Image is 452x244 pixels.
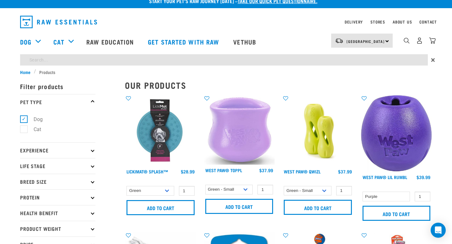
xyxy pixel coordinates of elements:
[20,54,428,66] input: Search...
[336,186,352,196] input: 1
[284,200,352,215] input: Add to cart
[20,78,95,94] p: Filter products
[363,176,407,178] a: West Paw® Lil Rumbl
[205,169,242,171] a: West Paw® Toppl
[338,169,352,174] div: $37.99
[431,54,435,66] span: ×
[53,37,64,46] a: Cat
[20,37,31,46] a: Dog
[126,200,195,215] input: Add to cart
[20,174,95,189] p: Breed Size
[24,125,44,133] label: Cat
[419,21,437,23] a: Contact
[20,189,95,205] p: Protein
[227,29,264,54] a: Vethub
[20,158,95,174] p: Life Stage
[416,37,423,44] img: user.png
[20,69,34,75] a: Home
[415,192,430,201] input: 1
[284,170,320,172] a: West Paw® Qwizl
[417,175,430,180] div: $39.99
[20,69,30,75] span: Home
[15,13,437,31] nav: dropdown navigation
[345,21,363,23] a: Delivery
[125,95,196,166] img: Lickimat Splash Turquoise 570x570 crop top
[363,206,431,221] input: Add to cart
[80,29,142,54] a: Raw Education
[20,69,432,75] nav: breadcrumbs
[361,95,432,172] img: 91vjngt Ls L AC SL1500
[370,21,385,23] a: Stores
[20,142,95,158] p: Experience
[20,94,95,110] p: Pet Type
[393,21,412,23] a: About Us
[347,40,385,42] span: [GEOGRAPHIC_DATA]
[20,221,95,236] p: Product Weight
[20,16,97,28] img: Raw Essentials Logo
[257,185,273,194] input: 1
[126,170,168,172] a: LickiMat® Splash™
[179,186,195,196] input: 1
[20,205,95,221] p: Health Benefit
[404,38,410,44] img: home-icon-1@2x.png
[431,223,446,238] div: Open Intercom Messenger
[259,168,273,173] div: $37.99
[125,80,432,90] h2: Our Products
[204,95,275,165] img: Lavender Toppl
[205,199,273,214] input: Add to cart
[181,169,195,174] div: $28.99
[335,38,343,44] img: van-moving.png
[142,29,227,54] a: Get started with Raw
[24,115,45,123] label: Dog
[282,95,353,166] img: Qwizl
[429,37,436,44] img: home-icon@2x.png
